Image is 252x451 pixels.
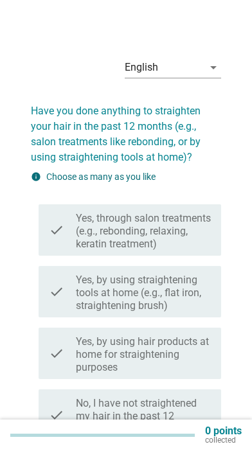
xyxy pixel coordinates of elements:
p: 0 points [205,427,242,436]
label: Yes, by using straightening tools at home (e.g., flat iron, straightening brush) [76,274,211,312]
i: check [49,271,64,312]
label: Yes, by using hair products at home for straightening purposes [76,335,211,374]
i: check [49,333,64,374]
p: collected [205,436,242,445]
label: Yes, through salon treatments (e.g., rebonding, relaxing, keratin treatment) [76,212,211,251]
label: No, I have not straightened my hair in the past 12 months [76,397,211,436]
div: English [125,62,158,73]
i: info [31,172,41,182]
i: arrow_drop_down [206,60,221,75]
label: Choose as many as you like [46,172,156,182]
i: check [49,394,64,436]
i: check [49,209,64,251]
h2: Have you done anything to straighten your hair in the past 12 months (e.g., salon treatments like... [31,91,221,165]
